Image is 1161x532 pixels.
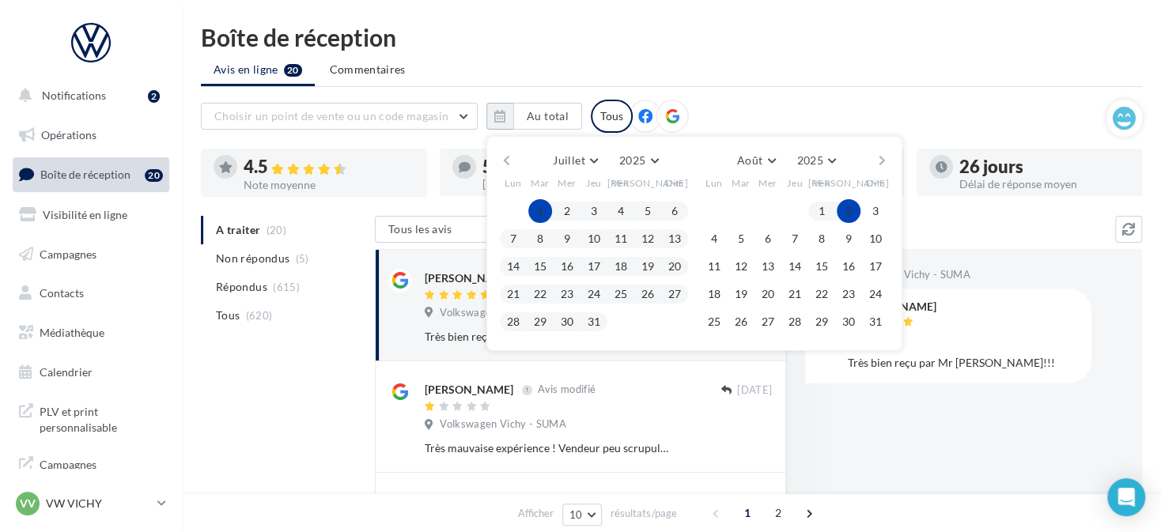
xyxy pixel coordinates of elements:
a: Opérations [9,119,172,152]
span: Lun [705,176,723,190]
div: 2 [148,90,160,103]
button: 22 [528,282,552,306]
span: Août [737,153,762,167]
button: Notifications 2 [9,79,166,112]
button: 18 [702,282,726,306]
span: PLV et print personnalisable [40,401,163,435]
button: 17 [864,255,887,278]
button: 6 [663,199,686,223]
span: Mar [732,176,751,190]
button: 7 [783,227,807,251]
span: Commentaires [330,62,406,77]
span: 2 [766,500,791,526]
button: 11 [609,227,633,251]
span: (620) [246,309,273,322]
a: Campagnes DataOnDemand [9,447,172,494]
span: Volkswagen Vichy - SUMA [844,268,970,282]
p: VW VICHY [46,496,151,511]
span: Dim [665,176,684,190]
button: 14 [501,255,525,278]
div: Tous [591,100,633,133]
div: Délai de réponse moyen [959,179,1130,190]
button: 8 [528,227,552,251]
div: [PERSON_NAME] [425,382,513,398]
button: 20 [756,282,780,306]
span: Dim [866,176,885,190]
button: 29 [810,310,834,334]
div: 20 [145,169,163,182]
span: Juillet [553,153,584,167]
span: Avis modifié [538,383,596,396]
div: 4.5 [244,158,414,176]
span: Contacts [40,286,84,300]
span: [DATE] [737,383,772,398]
a: Boîte de réception20 [9,157,172,191]
div: 26 jours [959,158,1130,175]
a: PLV et print personnalisable [9,394,172,441]
button: Au total [486,103,582,130]
button: 18 [609,255,633,278]
button: 13 [756,255,780,278]
button: 29 [528,310,552,334]
button: 14 [783,255,807,278]
div: Open Intercom Messenger [1107,478,1145,516]
button: 13 [663,227,686,251]
button: 23 [555,282,579,306]
button: 1 [528,199,552,223]
span: 2025 [619,153,645,167]
span: 2025 [796,153,823,167]
button: 17 [582,255,606,278]
button: 24 [864,282,887,306]
button: 11 [702,255,726,278]
button: Juillet [546,149,603,172]
button: 12 [636,227,660,251]
button: 26 [636,282,660,306]
span: Lun [505,176,522,190]
span: Opérations [41,128,96,141]
span: Mar [531,176,550,190]
button: 9 [555,227,579,251]
button: 21 [783,282,807,306]
span: Répondus [216,279,267,295]
span: Boîte de réception [40,168,130,181]
button: Choisir un point de vente ou un code magasin [201,103,478,130]
button: 25 [609,282,633,306]
button: 2 [555,199,579,223]
span: Calendrier [40,365,93,379]
button: 2025 [613,149,664,172]
button: 27 [663,282,686,306]
div: [PERSON_NAME] [425,493,513,509]
span: Campagnes DataOnDemand [40,454,163,488]
button: 4 [609,199,633,223]
div: Très mauvaise expérience ! Vendeur peu scrupuleux, je ne rentrerai pas dans le détail, mais c’est... [425,440,669,456]
button: 15 [810,255,834,278]
button: 30 [837,310,860,334]
div: 5 [482,158,653,175]
button: 27 [756,310,780,334]
button: 19 [636,255,660,278]
span: Volkswagen Vichy - SUMA [440,417,565,432]
button: 7 [501,227,525,251]
span: Jeu [787,176,803,190]
button: 10 [864,227,887,251]
button: 22 [810,282,834,306]
span: 10 [569,508,583,521]
button: 4 [702,227,726,251]
span: (615) [273,281,300,293]
button: 31 [582,310,606,334]
a: Visibilité en ligne [9,198,172,232]
button: 10 [562,504,603,526]
button: Août [731,149,781,172]
button: 5 [636,199,660,223]
span: Campagnes [40,247,96,260]
button: 21 [501,282,525,306]
button: 6 [756,227,780,251]
div: Très bien reçu par Mr [PERSON_NAME]!!! [425,329,669,345]
button: 26 [729,310,753,334]
div: [PERSON_NAME] non répondus [482,179,653,190]
button: 19 [729,282,753,306]
button: 24 [582,282,606,306]
button: 2 [837,199,860,223]
div: Boîte de réception [201,25,1142,49]
button: 28 [783,310,807,334]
